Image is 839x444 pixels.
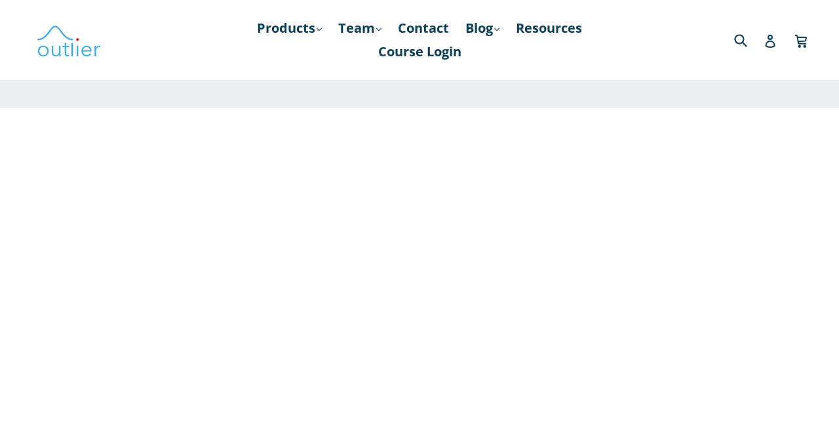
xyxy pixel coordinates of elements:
a: Course Login [372,40,468,64]
input: Search [731,26,767,53]
a: Products [250,16,328,40]
a: Blog [459,16,506,40]
img: Outlier Linguistics [36,21,102,59]
a: Contact [391,16,456,40]
a: Team [332,16,388,40]
a: Resources [509,16,589,40]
